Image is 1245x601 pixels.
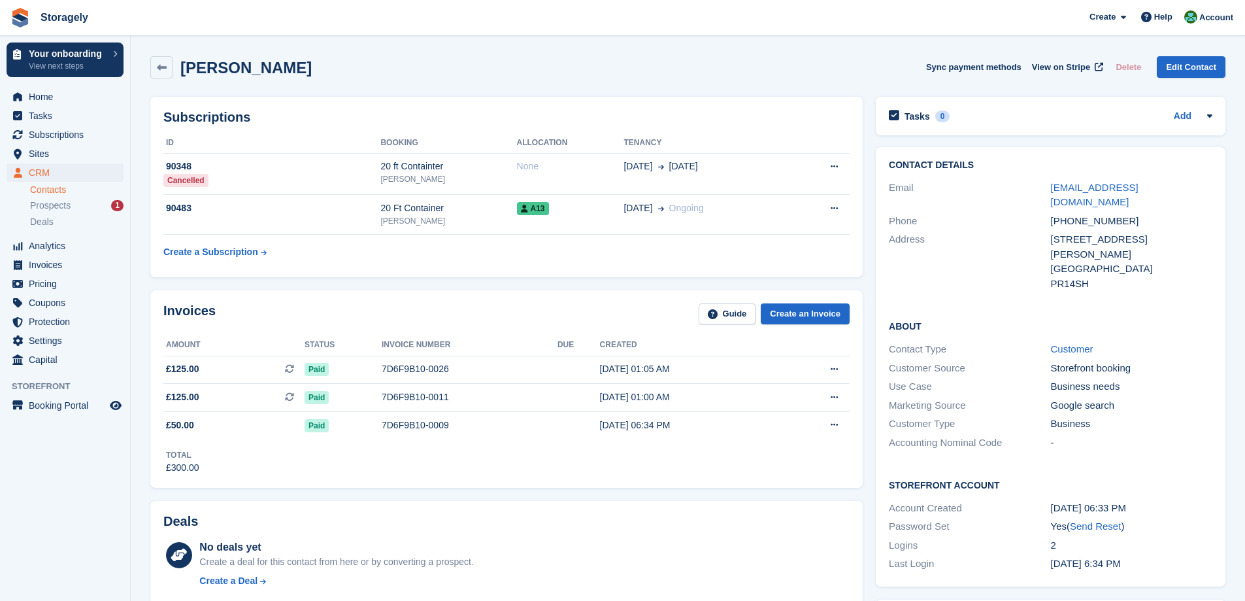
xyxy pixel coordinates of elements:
span: Account [1199,11,1233,24]
span: Tasks [29,107,107,125]
h2: About [889,319,1212,332]
div: [DATE] 06:34 PM [600,419,780,432]
span: Paid [305,391,329,404]
div: 7D6F9B10-0011 [382,390,557,404]
span: [DATE] [623,201,652,215]
div: Accounting Nominal Code [889,436,1050,451]
div: 0 [935,111,950,122]
div: None [517,160,624,173]
a: Create an Invoice [761,303,850,325]
th: Tenancy [623,133,791,154]
a: Storagely [35,7,93,28]
th: ID [163,133,380,154]
img: Notifications [1184,10,1197,24]
div: Create a Subscription [163,245,258,259]
h2: Invoices [163,303,216,325]
div: Password Set [889,519,1050,534]
a: Deals [30,215,124,229]
h2: Tasks [905,111,930,122]
div: Create a Deal [199,574,257,588]
img: stora-icon-8386f47178a22dfd0bd8f6a31ec36ba5ce8667c1dd55bd0f319d3a0aa187defe.svg [10,8,30,27]
div: [GEOGRAPHIC_DATA] [1051,262,1212,277]
span: Booking Portal [29,396,107,415]
div: - [1051,436,1212,451]
a: menu [7,107,124,125]
p: View next steps [29,60,107,72]
div: [PHONE_NUMBER] [1051,214,1212,229]
th: Due [557,335,600,356]
span: Pricing [29,275,107,293]
th: Status [305,335,382,356]
a: Contacts [30,184,124,196]
span: A13 [517,202,549,215]
span: Ongoing [669,203,704,213]
a: Send Reset [1070,521,1121,532]
div: Google search [1051,398,1212,413]
span: CRM [29,163,107,182]
a: menu [7,294,124,312]
div: Cancelled [163,174,208,187]
div: Contact Type [889,342,1050,357]
span: Home [29,88,107,106]
div: 20 Ft Container [380,201,516,215]
a: Edit Contact [1157,56,1225,78]
th: Created [600,335,780,356]
div: £300.00 [166,461,199,475]
span: Storefront [12,380,130,393]
span: Settings [29,332,107,350]
span: £125.00 [166,390,199,404]
div: [PERSON_NAME] [1051,247,1212,262]
a: menu [7,237,124,255]
a: menu [7,332,124,350]
div: [PERSON_NAME] [380,215,516,227]
a: View on Stripe [1027,56,1106,78]
div: Create a deal for this contact from here or by converting a prospect. [199,555,473,569]
p: Your onboarding [29,49,107,58]
a: menu [7,351,124,369]
div: Account Created [889,501,1050,516]
span: Invoices [29,256,107,274]
div: 7D6F9B10-0009 [382,419,557,432]
span: Protection [29,313,107,331]
span: Paid [305,363,329,376]
a: menu [7,313,124,331]
div: [STREET_ADDRESS] [1051,232,1212,247]
div: Last Login [889,557,1050,572]
span: Deals [30,216,54,228]
div: [DATE] 01:05 AM [600,362,780,376]
span: [DATE] [623,160,652,173]
div: 20 ft Containter [380,160,516,173]
div: Email [889,180,1050,210]
div: [PERSON_NAME] [380,173,516,185]
div: Use Case [889,379,1050,394]
div: [DATE] 06:33 PM [1051,501,1212,516]
button: Delete [1110,56,1146,78]
div: 90483 [163,201,380,215]
div: 7D6F9B10-0026 [382,362,557,376]
div: Business [1051,417,1212,432]
h2: [PERSON_NAME] [180,59,312,77]
h2: Storefront Account [889,478,1212,491]
a: Add [1174,109,1191,124]
time: 2025-06-11 17:34:35 UTC [1051,558,1121,569]
h2: Deals [163,514,198,529]
a: menu [7,88,124,106]
span: Capital [29,351,107,369]
span: Analytics [29,237,107,255]
h2: Subscriptions [163,110,850,125]
div: Total [166,449,199,461]
span: £50.00 [166,419,194,432]
a: menu [7,275,124,293]
div: No deals yet [199,540,473,555]
span: Coupons [29,294,107,312]
a: [EMAIL_ADDRESS][DOMAIN_NAME] [1051,182,1138,208]
button: Sync payment methods [926,56,1021,78]
a: Create a Subscription [163,240,267,264]
a: menu [7,396,124,415]
a: Prospects 1 [30,199,124,213]
th: Amount [163,335,305,356]
span: View on Stripe [1032,61,1090,74]
div: 1 [111,200,124,211]
span: £125.00 [166,362,199,376]
div: Yes [1051,519,1212,534]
